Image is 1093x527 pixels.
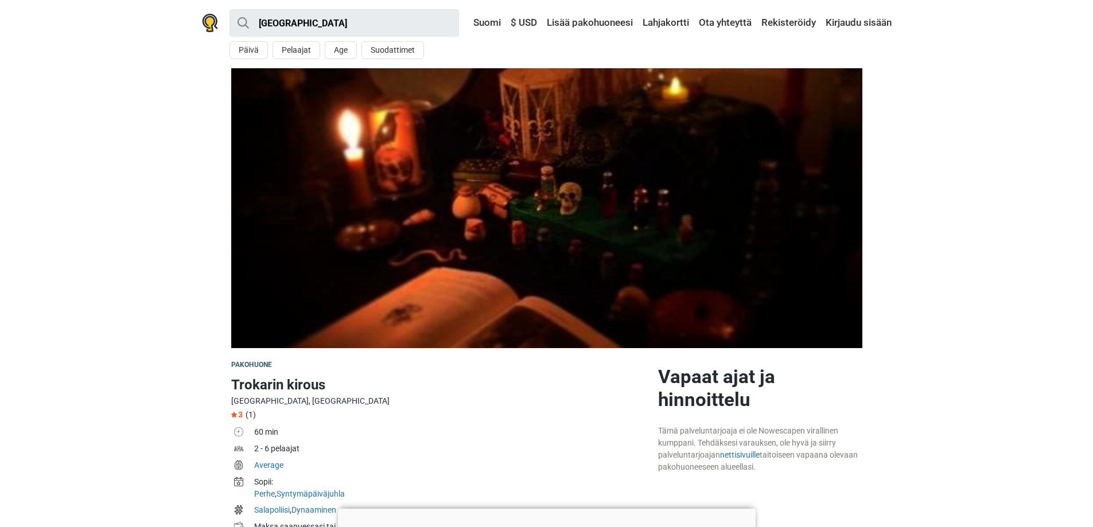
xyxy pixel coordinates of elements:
div: Sopii: [254,476,649,488]
a: Average [254,460,283,470]
a: Syntymäpäiväjuhla [277,489,345,498]
a: Lahjakortti [640,13,692,33]
a: Ota yhteyttä [696,13,754,33]
img: Suomi [465,19,473,27]
input: kokeile “London” [230,9,459,37]
td: 2 - 6 pelaajat [254,442,649,458]
td: 60 min [254,425,649,442]
a: $ USD [508,13,540,33]
a: Kirjaudu sisään [823,13,892,33]
img: Nowescape logo [202,14,218,32]
a: nettisivuille [720,450,760,459]
span: 3 [231,410,243,419]
a: Suomi [462,13,504,33]
a: Rekisteröidy [759,13,819,33]
div: Tämä palveluntarjoaja ei ole Nowescapen virallinen kumppani. Tehdäksesi varauksen, ole hyvä ja si... [658,425,862,473]
img: Trokarin kirous photo 1 [231,68,862,348]
h2: Vapaat ajat ja hinnoittelu [658,365,862,411]
a: Salapoliisi [254,505,290,514]
span: (1) [246,410,256,419]
a: Perhe [254,489,275,498]
img: Star [231,412,237,417]
td: , [254,503,649,520]
button: Pelaajat [273,41,320,59]
div: [GEOGRAPHIC_DATA], [GEOGRAPHIC_DATA] [231,395,649,407]
button: Suodattimet [361,41,424,59]
a: Dynaaminen [291,505,336,514]
td: , [254,475,649,503]
h1: Trokarin kirous [231,374,649,395]
a: Lisää pakohuoneesi [544,13,636,33]
button: Päivä [230,41,268,59]
span: Pakohuone [231,361,273,369]
button: Age [325,41,357,59]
